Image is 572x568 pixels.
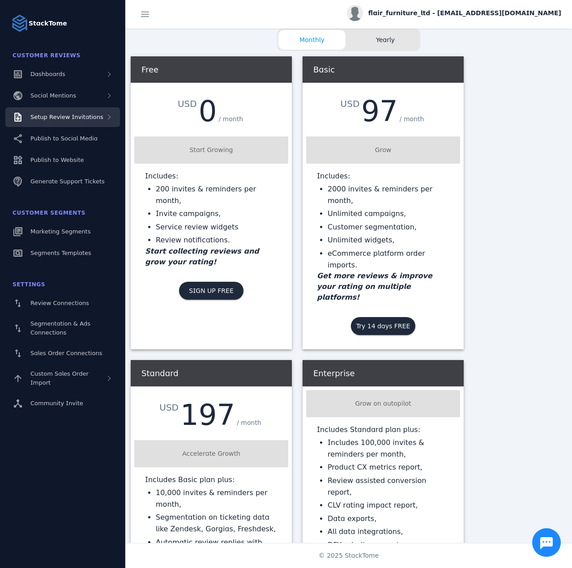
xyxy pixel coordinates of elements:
span: Review Connections [30,300,89,306]
p: Includes: [317,171,449,182]
button: flair_furniture_ltd - [EMAIL_ADDRESS][DOMAIN_NAME] [347,5,561,21]
li: Unlimited widgets, [328,234,449,246]
div: USD [178,97,199,110]
span: Settings [13,281,45,288]
span: Yearly [352,35,419,45]
a: Generate Support Tickets [5,172,120,191]
span: Segments Templates [30,250,91,256]
span: Basic [313,65,335,74]
a: Segmentation & Ads Connections [5,315,120,342]
li: Unlimited campaigns, [328,208,449,220]
a: Marketing Segments [5,222,120,242]
span: Free [141,65,158,74]
li: Service review widgets [156,221,277,233]
div: Start Growing [138,145,285,155]
span: Monthly [278,35,346,45]
em: Start collecting reviews and grow your rating! [145,247,259,266]
span: Setup Review Invitations [30,114,103,120]
li: eCommerce platform order imports. [328,248,449,271]
span: Enterprise [313,369,355,378]
span: SIGN UP FREE [189,288,233,294]
span: Social Mentions [30,92,76,99]
p: Includes: [145,171,277,182]
span: Standard [141,369,179,378]
li: 10,000 invites & reminders per month, [156,487,277,510]
li: Invite campaigns, [156,208,277,220]
div: Grow on autopilot [310,399,457,408]
div: / month [235,416,263,429]
span: Customer Reviews [13,52,81,59]
li: Segmentation on ticketing data like Zendesk, Gorgias, Freshdesk, [156,512,277,534]
a: Review Connections [5,293,120,313]
em: Get more reviews & improve your rating on multiple platforms! [317,271,432,301]
a: Community Invite [5,394,120,413]
span: Marketing Segments [30,228,90,235]
span: flair_furniture_ltd - [EMAIL_ADDRESS][DOMAIN_NAME] [368,8,561,18]
a: Sales Order Connections [5,343,120,363]
button: Try 14 days FREE [351,317,415,335]
li: Product CX metrics report, [328,462,449,473]
li: Automatic review replies with ChatGPT AI, [156,537,277,560]
div: / month [398,113,426,126]
span: Publish to Social Media [30,135,98,142]
span: Customer Segments [13,210,85,216]
li: DFY priority support. [328,539,449,551]
a: Publish to Website [5,150,120,170]
li: Review notifications. [156,234,277,246]
li: Review assisted conversion report, [328,475,449,498]
div: Accelerate Growth [138,449,285,458]
div: USD [159,401,180,414]
span: Community Invite [30,400,83,407]
span: © 2025 StackTome [319,551,379,560]
span: Custom Sales Order Import [30,370,89,386]
div: 0 [199,97,217,126]
img: Logo image [11,14,29,32]
a: Publish to Social Media [5,129,120,148]
span: Sales Order Connections [30,350,102,356]
div: Grow [310,145,457,155]
span: Dashboards [30,71,65,77]
p: Includes Standard plan plus: [317,424,449,435]
span: Try 14 days FREE [356,323,410,329]
div: USD [341,97,362,110]
p: Includes Basic plan plus: [145,475,277,485]
li: Includes 100,000 invites & reminders per month, [328,437,449,460]
li: Data exports, [328,513,449,525]
div: 97 [361,97,397,126]
button: SIGN UP FREE [179,282,243,300]
strong: StackTome [29,19,67,28]
a: Segments Templates [5,243,120,263]
span: Segmentation & Ads Connections [30,320,90,336]
div: / month [217,113,245,126]
span: Publish to Website [30,157,84,163]
li: Customer segmentation, [328,221,449,233]
img: profile.jpg [347,5,363,21]
li: CLV rating impact report, [328,500,449,511]
li: 200 invites & reminders per month, [156,183,277,206]
li: 2000 invites & reminders per month, [328,183,449,206]
li: All data integrations, [328,526,449,538]
span: Generate Support Tickets [30,178,105,185]
div: 197 [180,401,235,429]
